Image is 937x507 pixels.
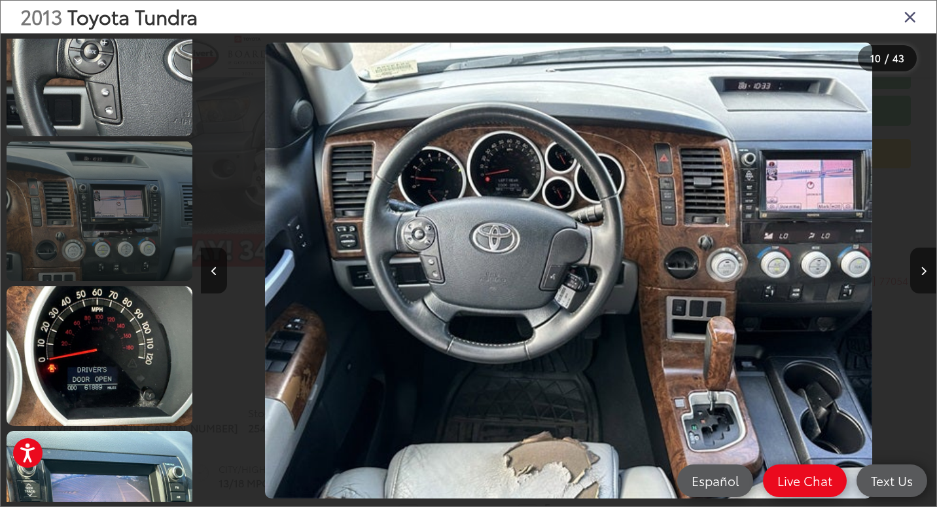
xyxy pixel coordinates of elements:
span: 10 [870,50,881,65]
span: Live Chat [771,472,839,489]
button: Next image [910,248,936,293]
span: / [883,54,890,63]
span: Español [685,472,745,489]
div: 2013 Toyota Tundra Platinum 5.7L V8 9 [201,43,936,499]
span: Toyota Tundra [67,2,198,30]
span: 43 [893,50,904,65]
img: 2013 Toyota Tundra Platinum 5.7L V8 [5,285,194,427]
a: Text Us [857,464,927,497]
i: Close gallery [904,8,917,25]
button: Previous image [201,248,227,293]
img: 2013 Toyota Tundra Platinum 5.7L V8 [265,43,873,499]
span: Text Us [864,472,919,489]
span: 2013 [20,2,62,30]
a: Español [677,464,753,497]
a: Live Chat [763,464,847,497]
